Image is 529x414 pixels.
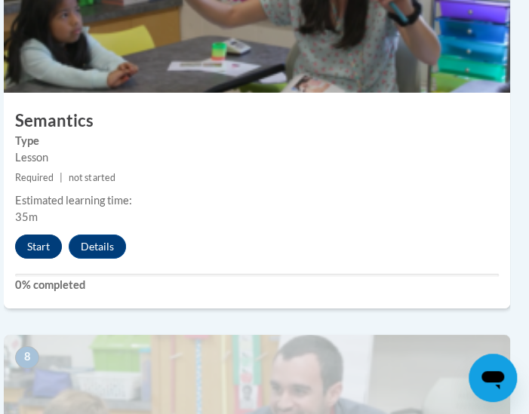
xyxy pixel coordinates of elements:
[69,235,126,259] button: Details
[60,172,63,183] span: |
[469,354,517,402] iframe: Button to launch messaging window
[15,235,62,259] button: Start
[15,133,499,149] label: Type
[15,210,38,223] span: 35m
[15,192,499,209] div: Estimated learning time:
[15,172,54,183] span: Required
[4,109,510,133] h3: Semantics
[15,346,39,369] span: 8
[15,149,499,166] div: Lesson
[69,172,115,183] span: not started
[15,277,499,293] label: 0% completed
